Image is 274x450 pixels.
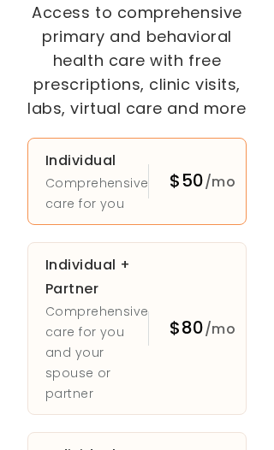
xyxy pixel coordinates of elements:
p: Comprehensive care for you and your spouse or partner [45,301,148,404]
span: /mo [205,319,235,339]
div: $50 [170,169,235,194]
p: Access to comprehensive primary and behavioral health care with free prescriptions, clinic visits... [27,1,247,121]
div: $80 [170,316,235,341]
h3: Individual + Partner [45,253,148,301]
button: Individual + PartnerComprehensive care for you and your spouse or partner$80/mo [27,242,247,415]
span: /mo [205,172,235,192]
button: IndividualComprehensive care for you$50/mo [27,138,247,225]
p: Comprehensive care for you [45,173,148,214]
h3: Individual [45,149,148,173]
